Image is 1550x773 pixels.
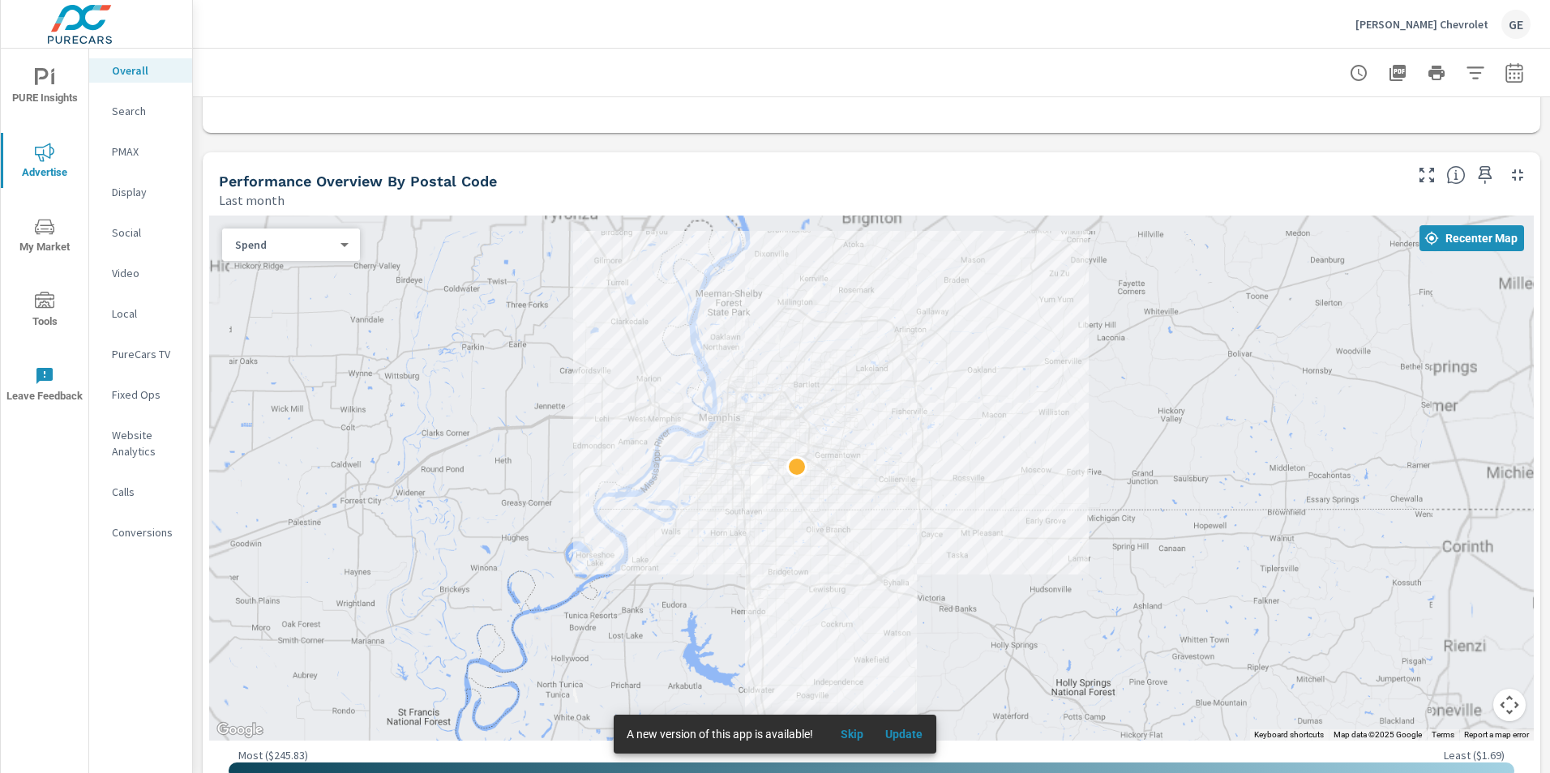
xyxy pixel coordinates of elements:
div: Search [89,99,192,123]
button: Skip [826,721,878,747]
div: Overall [89,58,192,83]
p: Least ( $1.69 ) [1444,748,1505,762]
div: Social [89,220,192,245]
button: "Export Report to PDF" [1381,57,1414,89]
button: Make Fullscreen [1414,162,1440,188]
div: Local [89,301,192,326]
span: Leave Feedback [6,366,83,406]
span: Save this to your personalized report [1472,162,1498,188]
p: [PERSON_NAME] Chevrolet [1355,17,1488,32]
span: Map data ©2025 Google [1334,730,1422,739]
p: Last month [219,190,285,210]
div: Website Analytics [89,423,192,463]
p: Social [112,224,179,241]
p: Website Analytics [112,427,179,459]
span: PURE Insights [6,68,83,108]
span: Update [884,727,923,741]
div: Conversions [89,520,192,545]
button: Map camera controls [1493,689,1526,721]
a: Terms (opens in new tab) [1432,730,1454,739]
button: Minimize Widget [1505,162,1531,188]
button: Update [878,721,930,747]
div: Calls [89,480,192,504]
div: PureCars TV [89,342,192,366]
div: nav menu [1,49,88,421]
p: Search [112,103,179,119]
a: Open this area in Google Maps (opens a new window) [213,720,267,741]
div: Display [89,180,192,204]
span: Advertise [6,143,83,182]
h5: Performance Overview By Postal Code [219,173,497,190]
p: Overall [112,62,179,79]
p: Most ( $245.83 ) [238,748,308,762]
span: Tools [6,292,83,331]
p: Video [112,265,179,281]
span: Skip [833,727,871,741]
div: PMAX [89,139,192,164]
a: Report a map error [1464,730,1529,739]
button: Apply Filters [1459,57,1492,89]
span: My Market [6,217,83,257]
span: Recenter Map [1426,231,1518,246]
span: A new version of this app is available! [627,728,813,741]
button: Select Date Range [1498,57,1531,89]
button: Recenter Map [1419,225,1524,251]
p: Fixed Ops [112,386,179,403]
p: Local [112,305,179,322]
div: Fixed Ops [89,382,192,407]
p: PureCars TV [112,346,179,362]
p: Display [112,184,179,200]
img: Google [213,720,267,741]
p: Spend [235,237,334,252]
div: Spend [222,237,347,253]
p: Calls [112,484,179,500]
button: Print Report [1420,57,1453,89]
span: Understand performance data by postal code. Individual postal codes can be selected and expanded ... [1446,165,1466,185]
p: Conversions [112,524,179,540]
p: PMAX [112,143,179,160]
div: Video [89,261,192,285]
button: Keyboard shortcuts [1254,729,1324,741]
div: GE [1501,10,1531,39]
